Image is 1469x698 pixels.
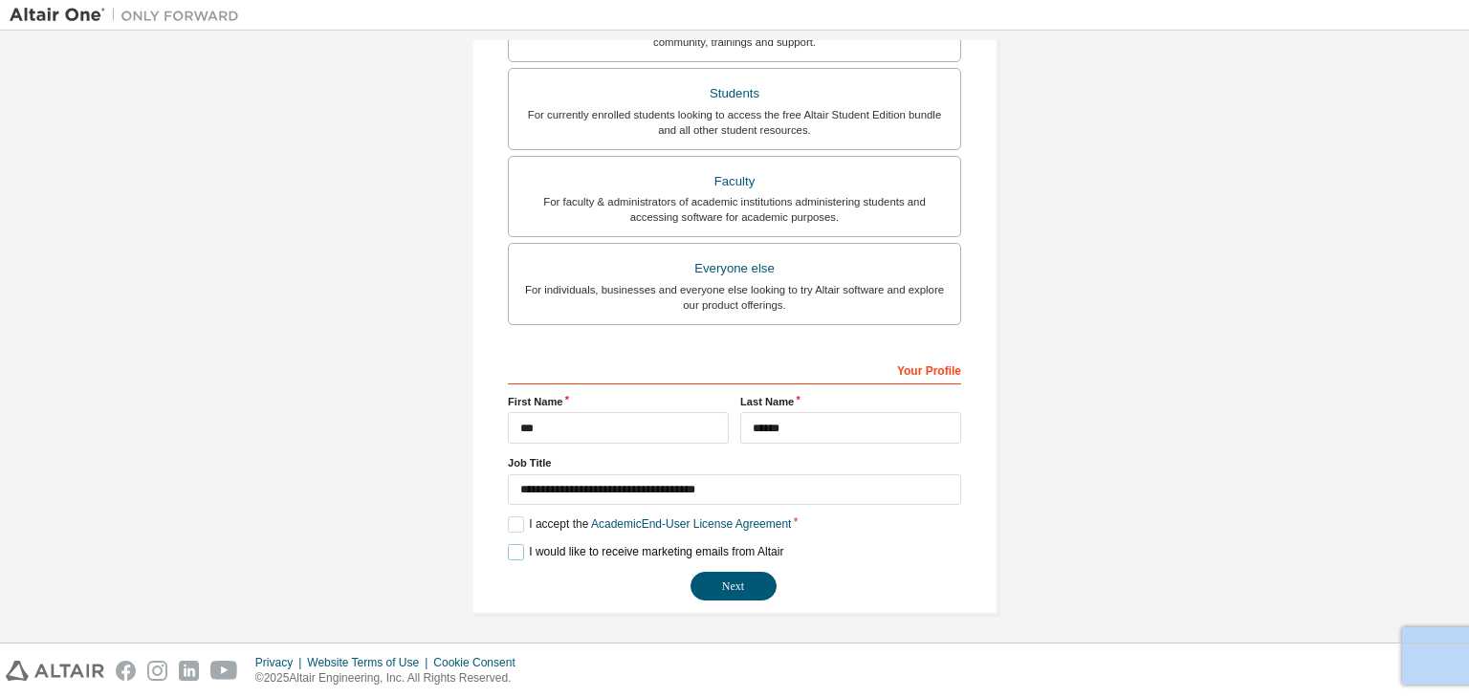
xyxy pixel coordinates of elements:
div: Everyone else [520,255,949,282]
img: youtube.svg [210,661,238,681]
button: Next [691,572,777,600]
label: Job Title [508,455,961,470]
div: For currently enrolled students looking to access the free Altair Student Edition bundle and all ... [520,107,949,138]
label: Last Name [740,394,961,409]
div: Your Profile [508,354,961,384]
div: Cookie Consent [433,655,526,670]
div: Students [520,80,949,107]
img: altair_logo.svg [6,661,104,681]
label: I accept the [508,516,791,533]
img: Altair One [10,6,249,25]
label: First Name [508,394,729,409]
div: Faculty [520,168,949,195]
p: © 2025 Altair Engineering, Inc. All Rights Reserved. [255,670,527,687]
label: I would like to receive marketing emails from Altair [508,544,783,560]
div: Website Terms of Use [307,655,433,670]
div: Privacy [255,655,307,670]
img: instagram.svg [147,661,167,681]
div: For faculty & administrators of academic institutions administering students and accessing softwa... [520,194,949,225]
div: For individuals, businesses and everyone else looking to try Altair software and explore our prod... [520,282,949,313]
img: facebook.svg [116,661,136,681]
a: Academic End-User License Agreement [591,517,791,531]
img: linkedin.svg [179,661,199,681]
